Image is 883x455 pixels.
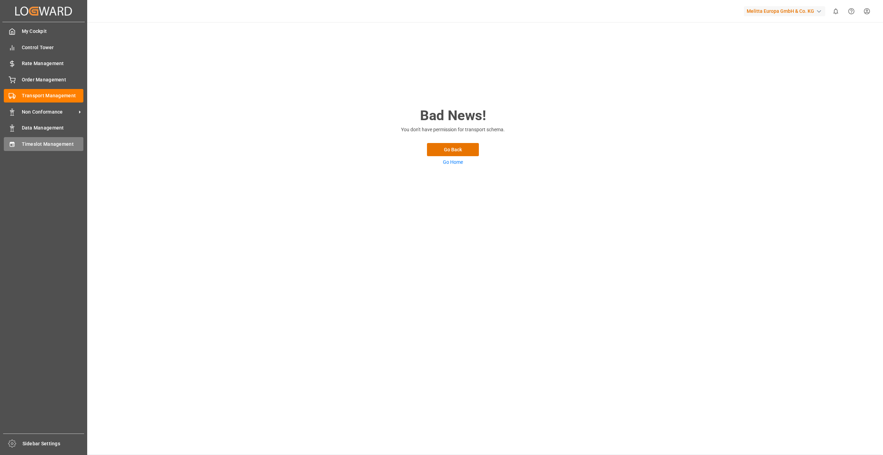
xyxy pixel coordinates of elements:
a: My Cockpit [4,25,83,38]
span: Sidebar Settings [22,440,84,447]
span: Data Management [22,124,84,132]
span: Rate Management [22,60,84,67]
a: Rate Management [4,57,83,70]
a: Timeslot Management [4,137,83,151]
span: Transport Management [22,92,84,99]
span: Timeslot Management [22,141,84,148]
span: Control Tower [22,44,84,51]
button: show 0 new notifications [828,3,844,19]
span: My Cockpit [22,28,84,35]
span: Non Conformance [22,108,76,116]
h2: Bad News! [384,105,522,126]
div: Melitta Europa GmbH & Co. KG [744,6,825,16]
a: Data Management [4,121,83,135]
button: Help Center [844,3,859,19]
button: Go Back [427,143,479,156]
a: Order Management [4,73,83,86]
button: Melitta Europa GmbH & Co. KG [744,5,828,18]
a: Go Home [443,159,463,165]
a: Transport Management [4,89,83,102]
p: You don't have permission for transport schema. [384,126,522,133]
span: Order Management [22,76,84,83]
